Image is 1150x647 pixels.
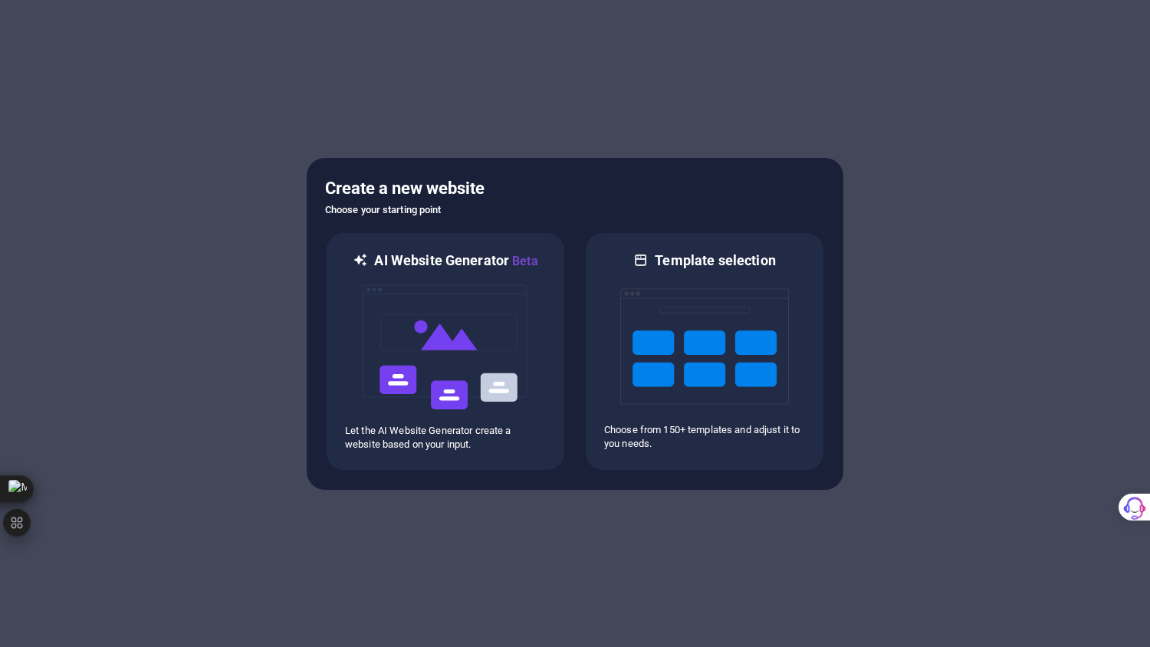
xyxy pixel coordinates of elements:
[325,232,566,471] div: AI Website GeneratorBetaaiLet the AI Website Generator create a website based on your input.
[325,201,825,219] h6: Choose your starting point
[655,251,775,270] h6: Template selection
[374,251,537,271] h6: AI Website Generator
[345,424,546,452] p: Let the AI Website Generator create a website based on your input.
[325,176,825,201] h5: Create a new website
[604,423,805,451] p: Choose from 150+ templates and adjust it to you needs.
[509,254,538,268] span: Beta
[584,232,825,471] div: Template selectionChoose from 150+ templates and adjust it to you needs.
[361,271,530,424] img: ai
